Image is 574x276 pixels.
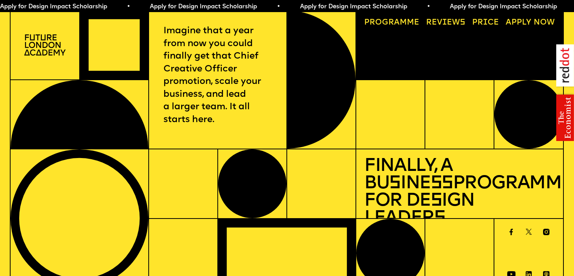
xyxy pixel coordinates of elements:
span: a [394,19,400,26]
span: s [431,192,442,210]
a: Apply now [502,15,559,31]
span: s [389,174,400,193]
a: Reviews [422,15,469,31]
span: • [275,4,279,10]
h1: Finally, a Bu ine Programme for De ign Leader [364,158,555,228]
a: Price [468,15,503,31]
span: • [126,4,129,10]
a: Programme [360,15,423,31]
span: ss [431,174,453,193]
span: s [434,209,445,228]
p: Imagine that a year from now you could finally get that Chief Creative Officer promotion, scale y... [163,25,272,126]
span: • [426,4,429,10]
span: A [506,19,511,26]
